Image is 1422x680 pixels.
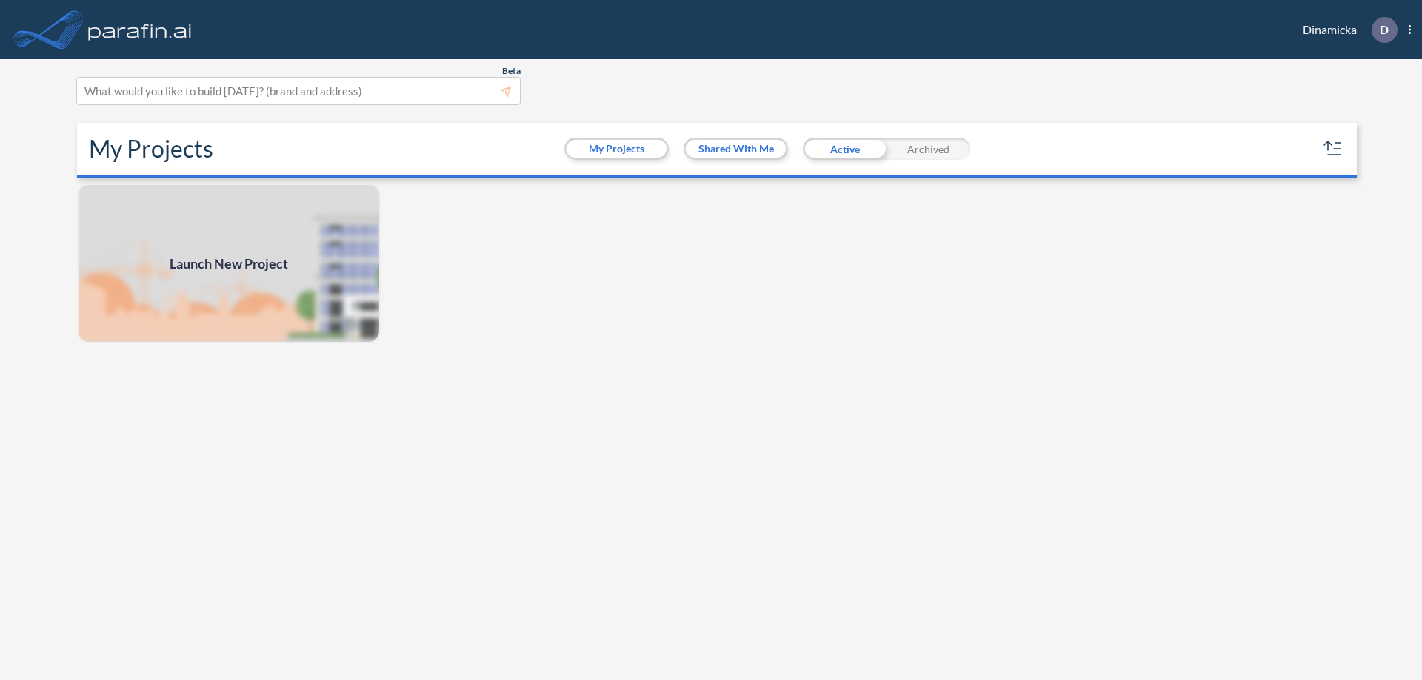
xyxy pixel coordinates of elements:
[170,254,288,274] span: Launch New Project
[1281,17,1411,43] div: Dinamicka
[502,65,521,77] span: Beta
[1321,137,1345,161] button: sort
[887,138,970,160] div: Archived
[77,184,381,343] a: Launch New Project
[1380,23,1389,36] p: D
[85,15,195,44] img: logo
[567,140,667,158] button: My Projects
[89,135,213,163] h2: My Projects
[803,138,887,160] div: Active
[686,140,786,158] button: Shared With Me
[77,184,381,343] img: add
